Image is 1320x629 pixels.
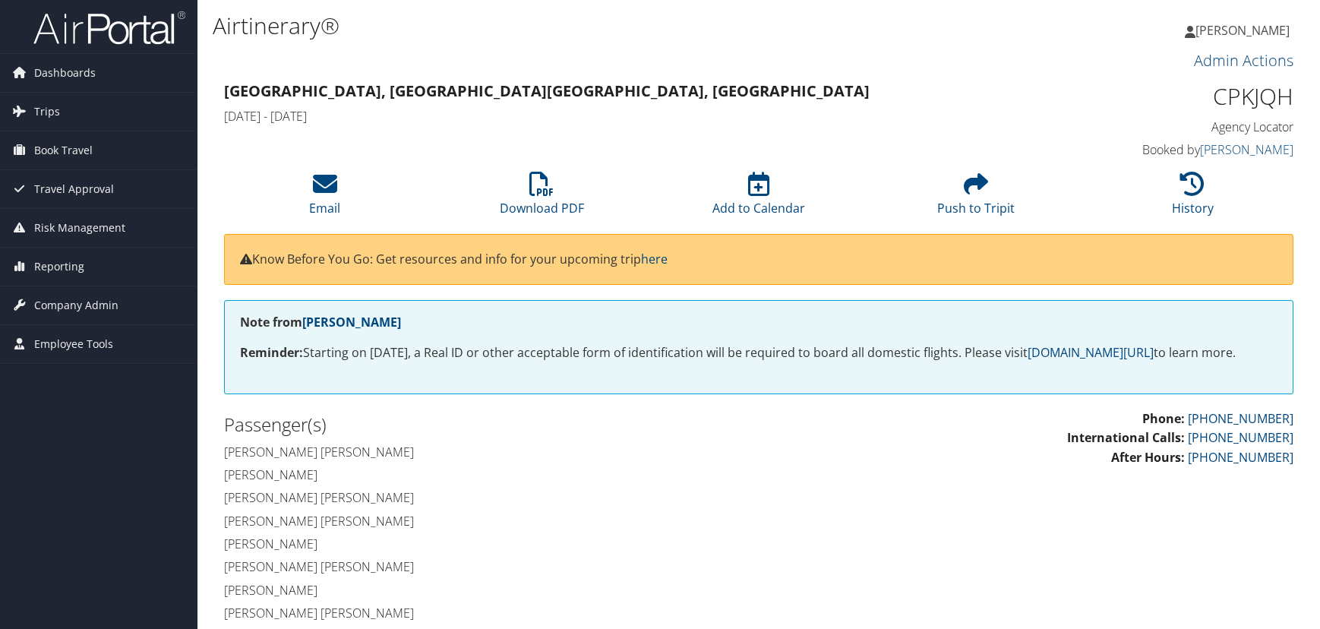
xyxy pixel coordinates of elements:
a: Push to Tripit [937,180,1015,217]
span: Book Travel [34,131,93,169]
img: airportal-logo.png [33,10,185,46]
span: Travel Approval [34,170,114,208]
a: [PERSON_NAME] [302,314,401,330]
a: Download PDF [500,180,584,217]
h4: [PERSON_NAME] [PERSON_NAME] [224,605,747,621]
h4: [PERSON_NAME] [224,536,747,552]
p: Starting on [DATE], a Real ID or other acceptable form of identification will be required to boar... [240,343,1277,363]
strong: [GEOGRAPHIC_DATA], [GEOGRAPHIC_DATA] [GEOGRAPHIC_DATA], [GEOGRAPHIC_DATA] [224,81,870,101]
a: Admin Actions [1194,50,1293,71]
strong: Phone: [1142,410,1185,427]
h4: [PERSON_NAME] [PERSON_NAME] [224,489,747,506]
h4: [PERSON_NAME] [PERSON_NAME] [224,444,747,460]
h4: [PERSON_NAME] [224,466,747,483]
strong: Reminder: [240,344,303,361]
strong: After Hours: [1111,449,1185,466]
a: [DOMAIN_NAME][URL] [1028,344,1154,361]
p: Know Before You Go: Get resources and info for your upcoming trip [240,250,1277,270]
a: Email [309,180,340,217]
a: Add to Calendar [712,180,805,217]
span: Employee Tools [34,325,113,363]
h4: [DATE] - [DATE] [224,108,1021,125]
h1: CPKJQH [1044,81,1294,112]
span: Dashboards [34,54,96,92]
span: [PERSON_NAME] [1195,22,1290,39]
span: Reporting [34,248,84,286]
a: here [641,251,668,267]
strong: International Calls: [1067,429,1185,446]
h2: Passenger(s) [224,412,747,438]
h4: [PERSON_NAME] [PERSON_NAME] [224,558,747,575]
a: [PHONE_NUMBER] [1188,449,1293,466]
span: Trips [34,93,60,131]
a: [PERSON_NAME] [1185,8,1305,53]
a: [PHONE_NUMBER] [1188,410,1293,427]
h1: Airtinerary® [213,10,941,42]
a: [PHONE_NUMBER] [1188,429,1293,446]
span: Risk Management [34,209,125,247]
h4: [PERSON_NAME] [224,582,747,599]
strong: Note from [240,314,401,330]
h4: [PERSON_NAME] [PERSON_NAME] [224,513,747,529]
h4: Booked by [1044,141,1294,158]
h4: Agency Locator [1044,119,1294,135]
a: [PERSON_NAME] [1200,141,1293,158]
span: Company Admin [34,286,118,324]
a: History [1172,180,1214,217]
